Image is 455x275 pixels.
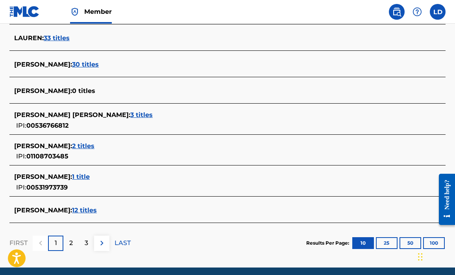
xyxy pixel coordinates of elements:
[418,245,423,269] div: Drag
[72,142,94,150] span: 2 titles
[14,142,72,150] span: [PERSON_NAME] :
[85,238,88,248] p: 3
[26,152,68,160] span: 01108703485
[9,238,28,248] p: FIRST
[70,7,80,17] img: Top Rightsholder
[84,7,112,16] span: Member
[9,6,40,17] img: MLC Logo
[14,61,72,68] span: [PERSON_NAME] :
[72,206,97,214] span: 12 titles
[14,87,72,95] span: [PERSON_NAME] :
[26,122,68,129] span: 00536766812
[430,4,446,20] div: User Menu
[433,166,455,233] iframe: Resource Center
[69,238,73,248] p: 2
[16,184,26,191] span: IPI:
[389,4,405,20] a: Public Search
[409,4,425,20] div: Help
[16,152,26,160] span: IPI:
[16,122,26,129] span: IPI:
[400,237,421,249] button: 50
[14,173,72,180] span: [PERSON_NAME] :
[72,87,95,95] span: 0 titles
[352,237,374,249] button: 10
[72,61,99,68] span: 30 titles
[26,184,68,191] span: 00531973739
[130,111,153,119] span: 3 titles
[97,238,107,248] img: right
[115,238,131,248] p: LAST
[412,7,422,17] img: help
[44,34,70,42] span: 33 titles
[392,7,401,17] img: search
[14,34,44,42] span: LAUREN :
[306,240,351,247] p: Results Per Page:
[55,238,57,248] p: 1
[376,237,398,249] button: 25
[72,173,90,180] span: 1 title
[14,206,72,214] span: [PERSON_NAME] :
[416,237,455,275] iframe: Chat Widget
[14,111,130,119] span: [PERSON_NAME] [PERSON_NAME] :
